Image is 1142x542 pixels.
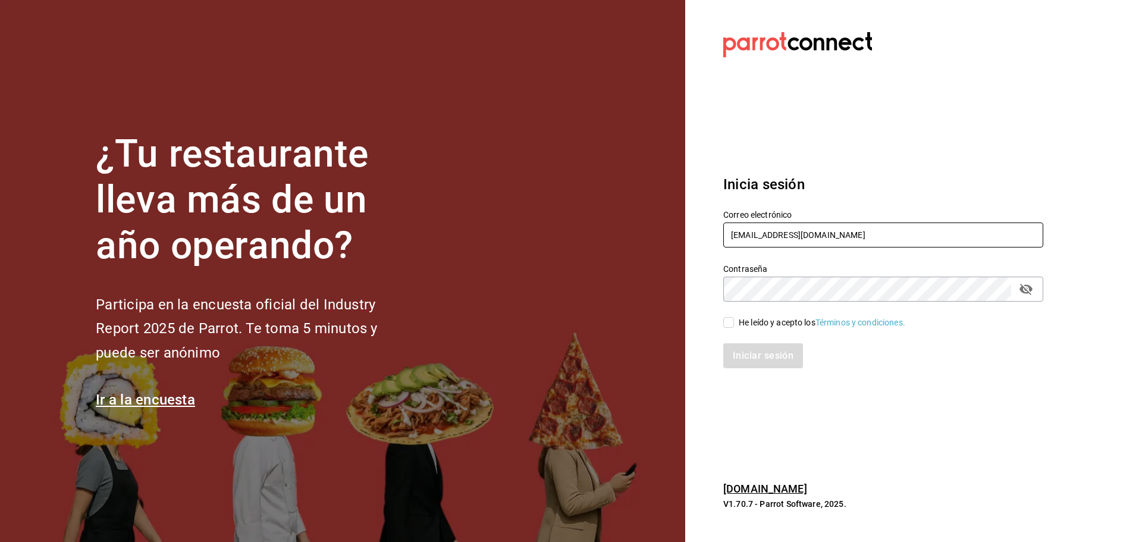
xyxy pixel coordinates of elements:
h1: ¿Tu restaurante lleva más de un año operando? [96,131,417,268]
a: Términos y condiciones. [815,318,905,327]
h2: Participa en la encuesta oficial del Industry Report 2025 de Parrot. Te toma 5 minutos y puede se... [96,293,417,365]
p: V1.70.7 - Parrot Software, 2025. [723,498,1043,510]
a: Ir a la encuesta [96,391,195,408]
label: Contraseña [723,265,1043,273]
button: passwordField [1016,279,1036,299]
input: Ingresa tu correo electrónico [723,223,1043,247]
div: He leído y acepto los [739,317,905,329]
a: [DOMAIN_NAME] [723,483,807,495]
h3: Inicia sesión [723,174,1043,195]
label: Correo electrónico [723,211,1043,219]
